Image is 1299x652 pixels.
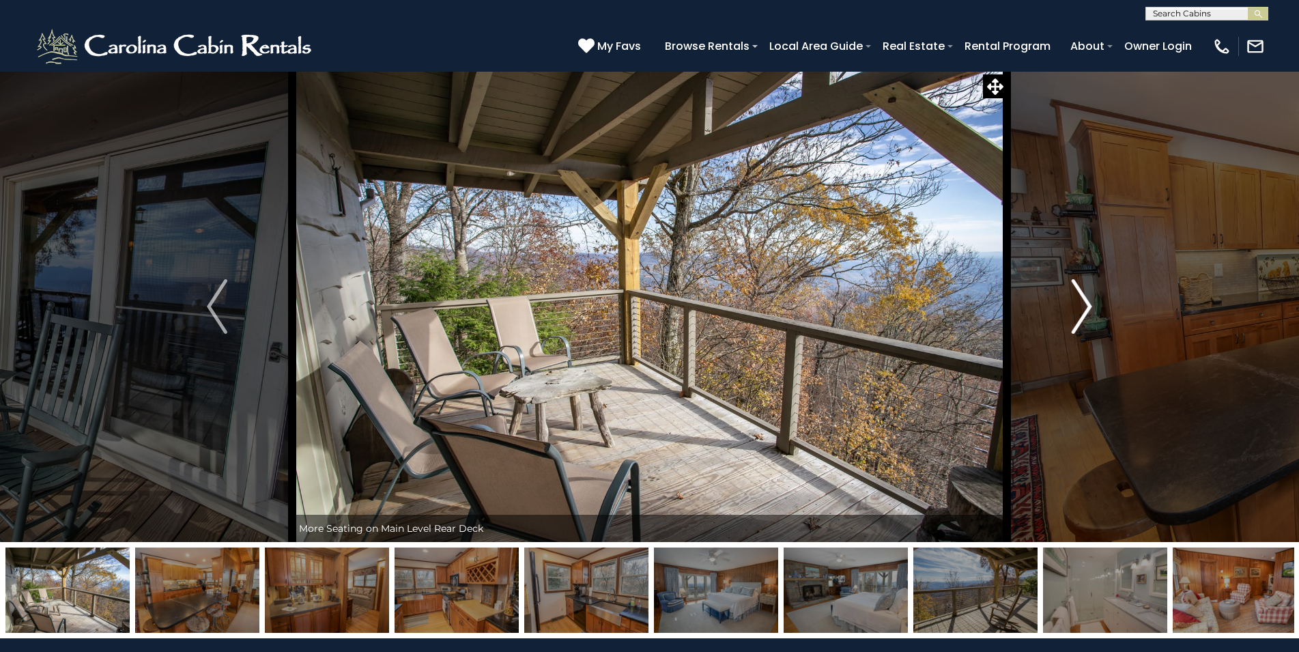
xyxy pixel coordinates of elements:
[1064,34,1111,58] a: About
[658,34,756,58] a: Browse Rentals
[135,548,259,633] img: 163266105
[597,38,641,55] span: My Favs
[958,34,1057,58] a: Rental Program
[142,71,292,542] button: Previous
[34,26,317,67] img: White-1-2.png
[395,548,519,633] img: 163266085
[913,548,1038,633] img: 163266088
[876,34,952,58] a: Real Estate
[1007,71,1157,542] button: Next
[1173,548,1297,633] img: 163266114
[524,548,648,633] img: 163266086
[654,548,778,633] img: 163266087
[207,279,227,334] img: arrow
[1117,34,1199,58] a: Owner Login
[762,34,870,58] a: Local Area Guide
[784,548,908,633] img: 163266118
[5,548,130,633] img: 163266083
[1246,37,1265,56] img: mail-regular-white.png
[1212,37,1231,56] img: phone-regular-white.png
[292,515,1007,542] div: More Seating on Main Level Rear Deck
[265,548,389,633] img: 163266084
[578,38,644,55] a: My Favs
[1043,548,1167,633] img: 163266089
[1072,279,1092,334] img: arrow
